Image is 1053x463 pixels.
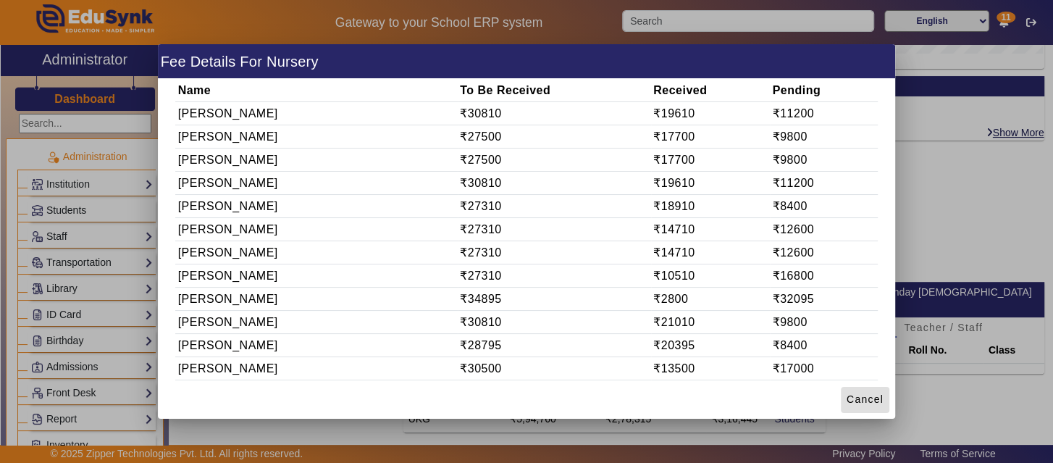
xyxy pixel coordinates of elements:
span: Cancel [847,392,884,407]
h1: Fee Details For Nursery [158,44,895,78]
th: Name [175,79,458,102]
td: ₹21010 [651,311,770,334]
td: ₹30500 [458,357,651,380]
td: ₹9800 [770,125,878,149]
td: [PERSON_NAME] [175,241,458,264]
td: ₹27310 [458,195,651,218]
td: ₹27310 [458,241,651,264]
td: [PERSON_NAME] [175,218,458,241]
td: ₹17700 [651,125,770,149]
td: ₹17000 [770,357,878,380]
td: ₹9800 [770,149,878,172]
td: ₹14710 [651,241,770,264]
td: ₹30810 [458,311,651,334]
button: Cancel [841,387,889,413]
td: ₹8400 [770,195,878,218]
td: ₹28795 [458,334,651,357]
td: ₹13500 [651,357,770,380]
td: ₹19610 [651,102,770,125]
td: ₹11200 [770,102,878,125]
td: ₹2800 [651,288,770,311]
td: [PERSON_NAME] [175,334,458,357]
td: [PERSON_NAME] [175,102,458,125]
td: ₹27500 [458,125,651,149]
td: ₹34895 [458,288,651,311]
td: ₹12600 [770,218,878,241]
td: ₹16800 [770,264,878,288]
td: ₹30810 [458,102,651,125]
td: [PERSON_NAME] [175,264,458,288]
td: ₹19610 [651,172,770,195]
td: ₹27310 [458,218,651,241]
td: ₹8400 [770,334,878,357]
td: ₹17700 [651,149,770,172]
th: Received [651,79,770,102]
td: ₹27310 [458,264,651,288]
th: Pending [770,79,878,102]
td: ₹11200 [770,172,878,195]
td: ₹14710 [651,218,770,241]
td: ₹12600 [770,241,878,264]
td: ₹9800 [770,311,878,334]
td: ₹32095 [770,288,878,311]
td: [PERSON_NAME] [175,195,458,218]
td: [PERSON_NAME] [175,357,458,380]
td: ₹20395 [651,334,770,357]
td: ₹10510 [651,264,770,288]
td: [PERSON_NAME] [175,149,458,172]
th: To Be Received [458,79,651,102]
td: [PERSON_NAME] [175,172,458,195]
td: [PERSON_NAME] [175,125,458,149]
td: ₹18910 [651,195,770,218]
td: ₹30810 [458,172,651,195]
td: [PERSON_NAME] [175,311,458,334]
td: [PERSON_NAME] [175,288,458,311]
td: ₹27500 [458,149,651,172]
